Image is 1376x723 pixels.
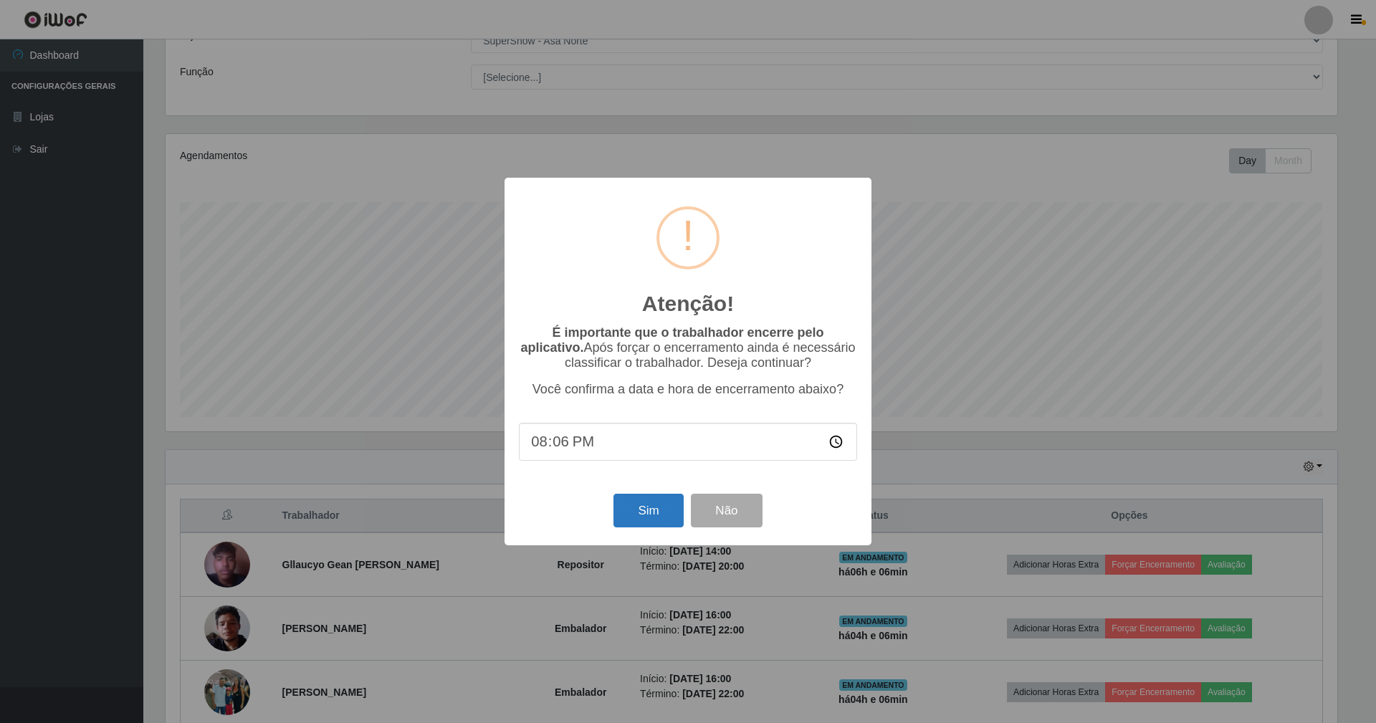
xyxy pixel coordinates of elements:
button: Sim [613,494,683,527]
h2: Atenção! [642,291,734,317]
p: Após forçar o encerramento ainda é necessário classificar o trabalhador. Deseja continuar? [519,325,857,370]
b: É importante que o trabalhador encerre pelo aplicativo. [520,325,823,355]
button: Não [691,494,762,527]
p: Você confirma a data e hora de encerramento abaixo? [519,382,857,397]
